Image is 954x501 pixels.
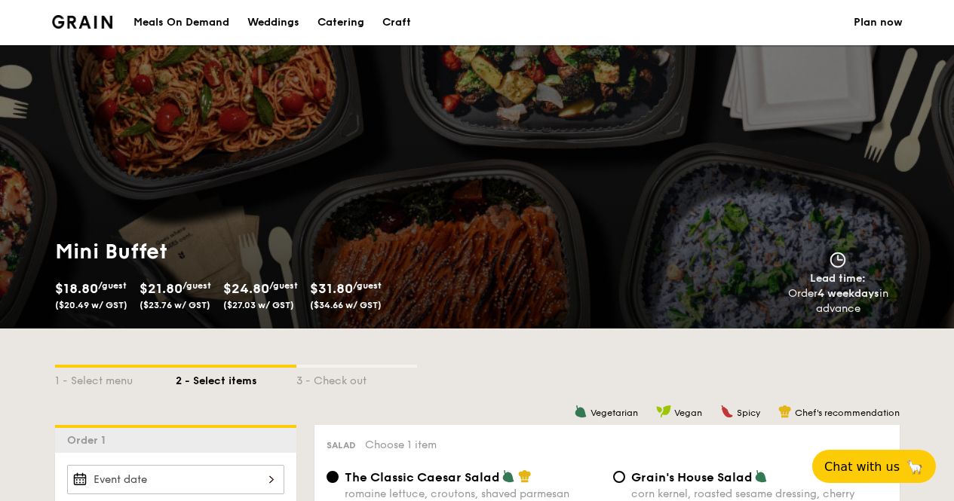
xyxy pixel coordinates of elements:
[817,287,879,300] strong: 4 weekdays
[327,471,339,483] input: The Classic Caesar Saladromaine lettuce, croutons, shaved parmesan flakes, cherry tomatoes, house...
[810,272,866,285] span: Lead time:
[720,405,734,418] img: icon-spicy.37a8142b.svg
[778,405,792,418] img: icon-chef-hat.a58ddaea.svg
[754,469,768,483] img: icon-vegetarian.fe4039eb.svg
[269,280,298,291] span: /guest
[310,280,353,297] span: $31.80
[296,368,417,389] div: 3 - Check out
[55,280,98,297] span: $18.80
[771,286,906,316] div: Order in advance
[613,471,625,483] input: Grain's House Saladcorn kernel, roasted sesame dressing, cherry tomato
[52,15,113,29] a: Logotype
[518,469,532,483] img: icon-chef-hat.a58ddaea.svg
[310,300,382,310] span: ($34.66 w/ GST)
[67,434,112,447] span: Order 1
[590,408,638,418] span: Vegetarian
[223,300,294,310] span: ($27.03 w/ GST)
[365,438,437,451] span: Choose 1 item
[55,300,127,310] span: ($20.49 w/ GST)
[574,405,587,418] img: icon-vegetarian.fe4039eb.svg
[52,15,113,29] img: Grain
[55,368,176,389] div: 1 - Select menu
[223,280,269,297] span: $24.80
[656,405,671,418] img: icon-vegan.f8ff3823.svg
[674,408,702,418] span: Vegan
[176,368,296,389] div: 2 - Select items
[631,470,753,484] span: Grain's House Salad
[737,408,760,418] span: Spicy
[906,458,924,475] span: 🦙
[827,252,849,268] img: icon-clock.2db775ea.svg
[812,450,936,483] button: Chat with us🦙
[353,280,382,291] span: /guest
[327,440,356,451] span: Salad
[140,280,183,297] span: $21.80
[795,408,900,418] span: Chef's recommendation
[183,280,211,291] span: /guest
[98,280,127,291] span: /guest
[345,470,500,484] span: The Classic Caesar Salad
[140,300,210,310] span: ($23.76 w/ GST)
[824,460,900,474] span: Chat with us
[55,238,471,265] h1: Mini Buffet
[502,469,515,483] img: icon-vegetarian.fe4039eb.svg
[67,465,284,494] input: Event date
